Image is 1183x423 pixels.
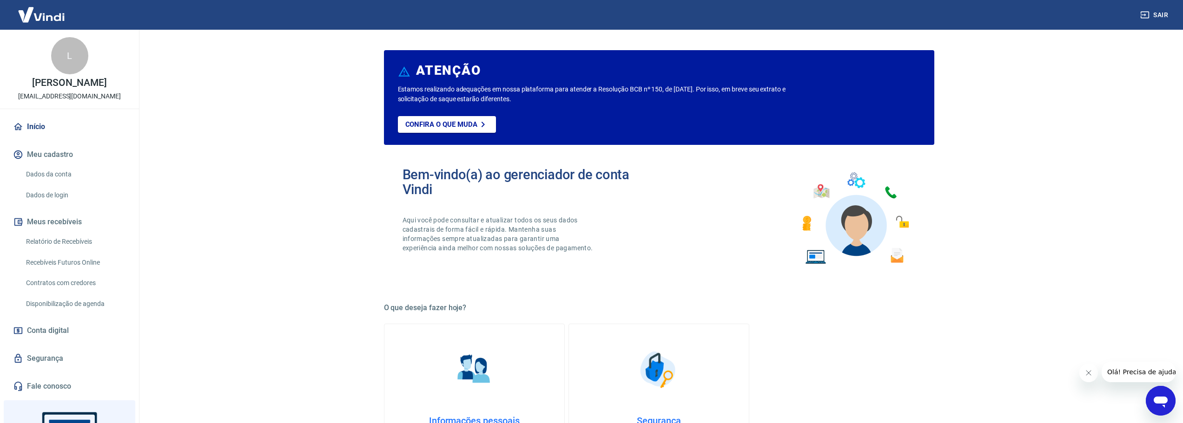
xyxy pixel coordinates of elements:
a: Dados da conta [22,165,128,184]
span: Conta digital [27,324,69,337]
a: Recebíveis Futuros Online [22,253,128,272]
a: Contratos com credores [22,273,128,293]
a: Confira o que muda [398,116,496,133]
iframe: Botão para abrir a janela de mensagens [1146,386,1176,416]
a: Conta digital [11,320,128,341]
a: Relatório de Recebíveis [22,232,128,251]
a: Segurança [11,348,128,369]
a: Início [11,117,128,137]
div: L [51,37,88,74]
h6: ATENÇÃO [416,66,481,75]
img: Imagem de um avatar masculino com diversos icones exemplificando as funcionalidades do gerenciado... [794,167,916,270]
button: Meus recebíveis [11,212,128,232]
button: Sair [1138,7,1172,24]
p: Estamos realizando adequações em nossa plataforma para atender a Resolução BCB nº 150, de [DATE].... [398,85,816,104]
p: [PERSON_NAME] [32,78,106,88]
button: Meu cadastro [11,144,128,165]
p: Confira o que muda [405,120,477,129]
p: [EMAIL_ADDRESS][DOMAIN_NAME] [18,91,121,101]
iframe: Fechar mensagem [1079,364,1098,382]
span: Olá! Precisa de ajuda? [6,7,78,14]
a: Fale conosco [11,376,128,397]
p: Aqui você pode consultar e atualizar todos os seus dados cadastrais de forma fácil e rápida. Mant... [403,215,595,253]
a: Disponibilização de agenda [22,294,128,313]
a: Dados de login [22,186,128,205]
img: Vindi [11,0,72,29]
iframe: Mensagem da empresa [1102,362,1176,382]
h2: Bem-vindo(a) ao gerenciador de conta Vindi [403,167,659,197]
img: Segurança [635,346,682,393]
h5: O que deseja fazer hoje? [384,303,934,312]
img: Informações pessoais [451,346,497,393]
